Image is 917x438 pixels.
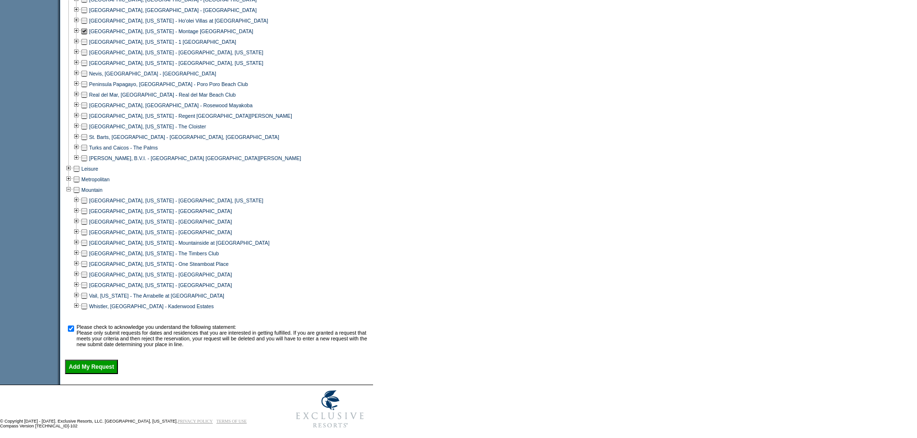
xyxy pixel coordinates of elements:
[89,18,268,24] a: [GEOGRAPHIC_DATA], [US_STATE] - Ho'olei Villas at [GEOGRAPHIC_DATA]
[89,102,253,108] a: [GEOGRAPHIC_DATA], [GEOGRAPHIC_DATA] - Rosewood Mayakoba
[89,293,224,299] a: Vail, [US_STATE] - The Arrabelle at [GEOGRAPHIC_DATA]
[89,240,270,246] a: [GEOGRAPHIC_DATA], [US_STATE] - Mountainside at [GEOGRAPHIC_DATA]
[81,166,98,172] a: Leisure
[217,419,247,424] a: TERMS OF USE
[89,145,158,150] a: Turks and Caicos - The Palms
[89,92,236,98] a: Real del Mar, [GEOGRAPHIC_DATA] - Real del Mar Beach Club
[89,282,232,288] a: [GEOGRAPHIC_DATA], [US_STATE] - [GEOGRAPHIC_DATA]
[89,124,206,129] a: [GEOGRAPHIC_DATA], [US_STATE] - The Cloister
[89,28,253,34] a: [GEOGRAPHIC_DATA], [US_STATE] - Montage [GEOGRAPHIC_DATA]
[81,176,110,182] a: Metropolitan
[81,187,103,193] a: Mountain
[89,7,257,13] a: [GEOGRAPHIC_DATA], [GEOGRAPHIC_DATA] - [GEOGRAPHIC_DATA]
[89,272,232,277] a: [GEOGRAPHIC_DATA], [US_STATE] - [GEOGRAPHIC_DATA]
[89,208,232,214] a: [GEOGRAPHIC_DATA], [US_STATE] - [GEOGRAPHIC_DATA]
[65,360,118,374] input: Add My Request
[89,134,279,140] a: St. Barts, [GEOGRAPHIC_DATA] - [GEOGRAPHIC_DATA], [GEOGRAPHIC_DATA]
[89,81,248,87] a: Peninsula Papagayo, [GEOGRAPHIC_DATA] - Poro Poro Beach Club
[77,324,370,347] td: Please check to acknowledge you understand the following statement: Please only submit requests f...
[287,385,373,433] img: Exclusive Resorts
[89,229,232,235] a: [GEOGRAPHIC_DATA], [US_STATE] - [GEOGRAPHIC_DATA]
[89,113,292,119] a: [GEOGRAPHIC_DATA], [US_STATE] - Regent [GEOGRAPHIC_DATA][PERSON_NAME]
[89,60,263,66] a: [GEOGRAPHIC_DATA], [US_STATE] - [GEOGRAPHIC_DATA], [US_STATE]
[89,198,263,203] a: [GEOGRAPHIC_DATA], [US_STATE] - [GEOGRAPHIC_DATA], [US_STATE]
[89,303,214,309] a: Whistler, [GEOGRAPHIC_DATA] - Kadenwood Estates
[89,250,219,256] a: [GEOGRAPHIC_DATA], [US_STATE] - The Timbers Club
[89,155,301,161] a: [PERSON_NAME], B.V.I. - [GEOGRAPHIC_DATA] [GEOGRAPHIC_DATA][PERSON_NAME]
[89,219,232,225] a: [GEOGRAPHIC_DATA], [US_STATE] - [GEOGRAPHIC_DATA]
[178,419,213,424] a: PRIVACY POLICY
[89,261,229,267] a: [GEOGRAPHIC_DATA], [US_STATE] - One Steamboat Place
[89,50,263,55] a: [GEOGRAPHIC_DATA], [US_STATE] - [GEOGRAPHIC_DATA], [US_STATE]
[89,39,236,45] a: [GEOGRAPHIC_DATA], [US_STATE] - 1 [GEOGRAPHIC_DATA]
[89,71,216,76] a: Nevis, [GEOGRAPHIC_DATA] - [GEOGRAPHIC_DATA]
